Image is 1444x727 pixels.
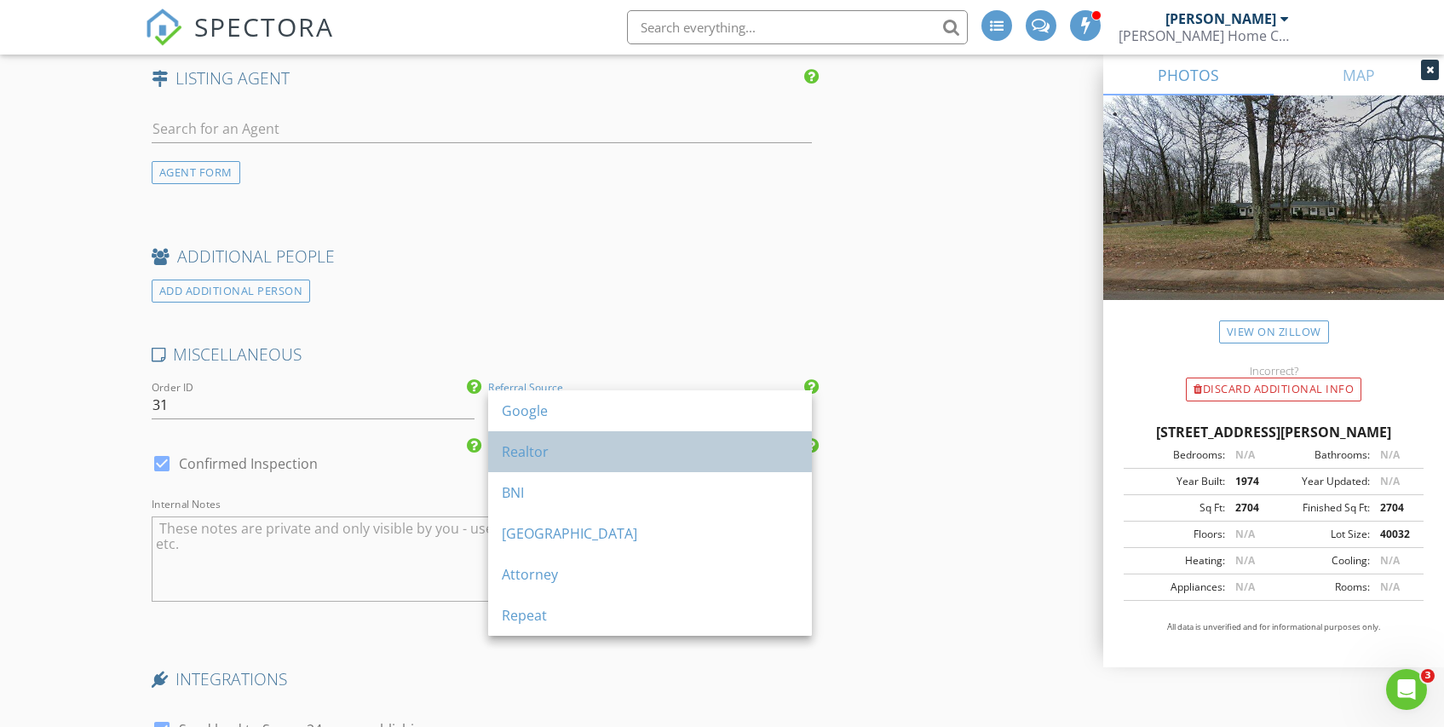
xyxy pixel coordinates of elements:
[1129,580,1225,595] div: Appliances:
[1380,474,1400,488] span: N/A
[194,9,334,44] span: SPECTORA
[1129,447,1225,463] div: Bedrooms:
[1225,500,1274,516] div: 2704
[152,343,812,366] h4: MISCELLANEOUS
[1124,422,1424,442] div: [STREET_ADDRESS][PERSON_NAME]
[502,605,798,626] div: Repeat
[152,516,812,602] textarea: Internal Notes
[152,115,812,143] input: Search for an Agent
[1129,527,1225,542] div: Floors:
[152,67,812,89] h4: LISTING AGENT
[145,23,334,59] a: SPECTORA
[1274,55,1444,95] a: MAP
[627,10,968,44] input: Search everything...
[152,245,812,268] h4: ADDITIONAL PEOPLE
[1386,669,1427,710] iframe: Intercom live chat
[1235,580,1255,594] span: N/A
[502,441,798,462] div: Realtor
[1129,553,1225,568] div: Heating:
[1380,580,1400,594] span: N/A
[152,280,311,303] div: ADD ADDITIONAL PERSON
[1129,474,1225,489] div: Year Built:
[1225,474,1274,489] div: 1974
[502,482,798,503] div: BNI
[145,9,182,46] img: The Best Home Inspection Software - Spectora
[1103,55,1274,95] a: PHOTOS
[1274,500,1370,516] div: Finished Sq Ft:
[502,564,798,585] div: Attorney
[152,668,812,690] h4: INTEGRATIONS
[1129,500,1225,516] div: Sq Ft:
[1235,447,1255,462] span: N/A
[1124,621,1424,633] p: All data is unverified and for informational purposes only.
[1219,320,1329,343] a: View on Zillow
[1274,527,1370,542] div: Lot Size:
[1380,447,1400,462] span: N/A
[1186,378,1361,401] div: Discard Additional info
[1103,95,1444,341] img: streetview
[152,161,240,184] div: AGENT FORM
[1370,500,1418,516] div: 2704
[1165,10,1276,27] div: [PERSON_NAME]
[1235,527,1255,541] span: N/A
[502,401,798,421] div: Google
[1103,364,1444,378] div: Incorrect?
[179,455,318,472] label: Confirmed Inspection
[1380,553,1400,568] span: N/A
[1274,474,1370,489] div: Year Updated:
[1119,27,1289,44] div: Merson Home Consulting
[1235,553,1255,568] span: N/A
[502,523,798,544] div: [GEOGRAPHIC_DATA]
[1274,553,1370,568] div: Cooling:
[1421,669,1435,683] span: 3
[1370,527,1418,542] div: 40032
[1274,447,1370,463] div: Bathrooms:
[1274,580,1370,595] div: Rooms:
